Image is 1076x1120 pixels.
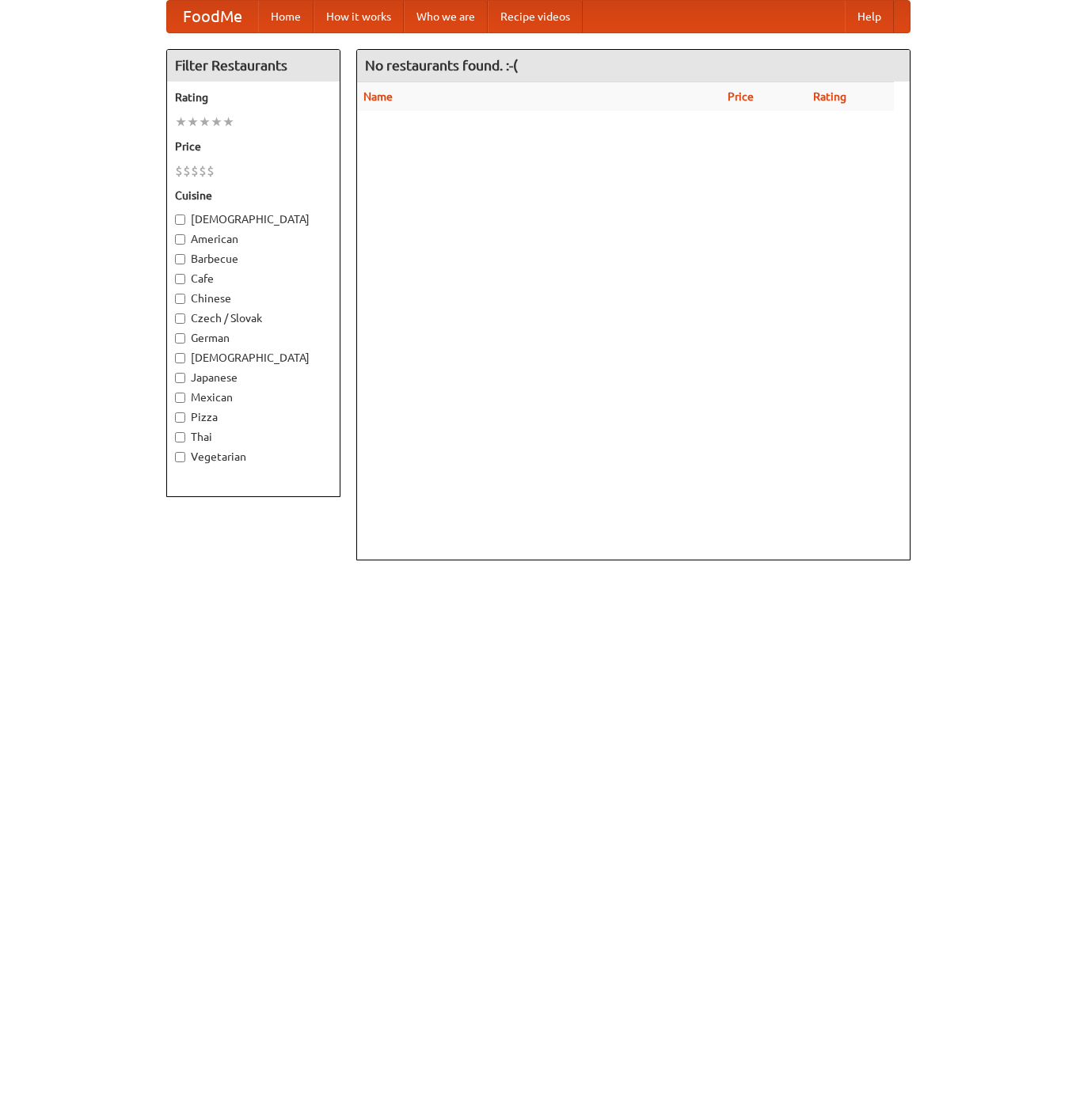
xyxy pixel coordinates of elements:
[175,251,332,267] label: Barbecue
[404,1,488,32] a: Who we are
[175,389,332,405] label: Mexican
[813,90,846,103] a: Rating
[175,231,332,247] label: American
[175,113,187,131] li: ★
[175,139,332,154] h5: Price
[175,310,332,326] label: Czech / Slovak
[175,350,332,366] label: [DEMOGRAPHIC_DATA]
[488,1,583,32] a: Recipe videos
[175,409,332,425] label: Pizza
[199,162,207,180] li: $
[175,393,185,403] input: Mexican
[175,330,332,346] label: German
[211,113,222,131] li: ★
[175,412,185,423] input: Pizza
[175,429,332,445] label: Thai
[175,370,332,385] label: Japanese
[175,294,185,304] input: Chinese
[222,113,234,131] li: ★
[845,1,894,32] a: Help
[175,353,185,363] input: [DEMOGRAPHIC_DATA]
[363,90,393,103] a: Name
[175,452,185,462] input: Vegetarian
[175,188,332,203] h5: Cuisine
[175,290,332,306] label: Chinese
[175,313,185,324] input: Czech / Slovak
[191,162,199,180] li: $
[175,215,185,225] input: [DEMOGRAPHIC_DATA]
[207,162,215,180] li: $
[314,1,404,32] a: How it works
[175,254,185,264] input: Barbecue
[167,50,340,82] h4: Filter Restaurants
[175,211,332,227] label: [DEMOGRAPHIC_DATA]
[175,333,185,344] input: German
[365,58,518,73] ng-pluralize: No restaurants found. :-(
[183,162,191,180] li: $
[728,90,754,103] a: Price
[175,162,183,180] li: $
[175,449,332,465] label: Vegetarian
[175,271,332,287] label: Cafe
[175,89,332,105] h5: Rating
[167,1,258,32] a: FoodMe
[175,432,185,442] input: Thai
[175,234,185,245] input: American
[187,113,199,131] li: ★
[258,1,314,32] a: Home
[199,113,211,131] li: ★
[175,373,185,383] input: Japanese
[175,274,185,284] input: Cafe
